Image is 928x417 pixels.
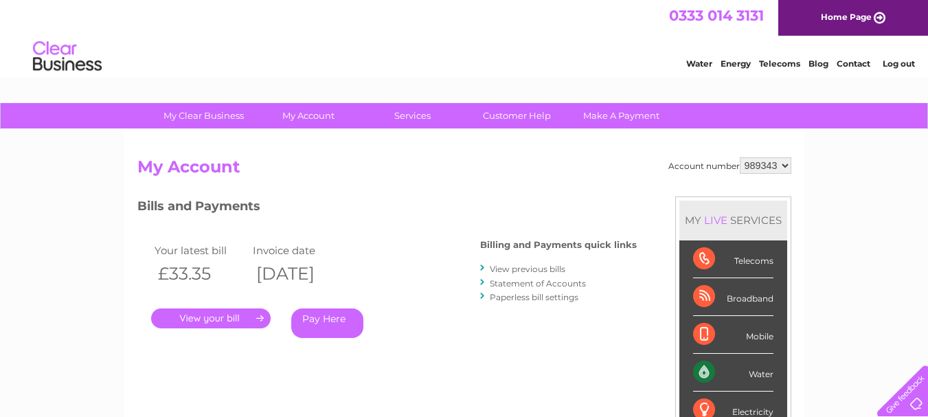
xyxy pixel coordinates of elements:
div: Account number [668,157,791,174]
th: [DATE] [249,260,348,288]
a: Energy [721,58,751,69]
img: logo.png [32,36,102,78]
td: Your latest bill [151,241,250,260]
a: My Account [251,103,365,128]
h2: My Account [137,157,791,183]
a: Make A Payment [565,103,678,128]
a: View previous bills [490,264,565,274]
a: Log out [883,58,915,69]
div: Mobile [693,316,773,354]
a: Statement of Accounts [490,278,586,289]
div: MY SERVICES [679,201,787,240]
div: Broadband [693,278,773,316]
div: Clear Business is a trading name of Verastar Limited (registered in [GEOGRAPHIC_DATA] No. 3667643... [140,8,789,67]
a: Customer Help [460,103,574,128]
a: 0333 014 3131 [669,7,764,24]
a: . [151,308,271,328]
a: Water [686,58,712,69]
a: Paperless bill settings [490,292,578,302]
div: Water [693,354,773,392]
th: £33.35 [151,260,250,288]
a: Blog [808,58,828,69]
h3: Bills and Payments [137,196,637,221]
a: Services [356,103,469,128]
div: Telecoms [693,240,773,278]
a: My Clear Business [147,103,260,128]
a: Contact [837,58,870,69]
h4: Billing and Payments quick links [480,240,637,250]
div: LIVE [701,214,730,227]
td: Invoice date [249,241,348,260]
a: Pay Here [291,308,363,338]
a: Telecoms [759,58,800,69]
